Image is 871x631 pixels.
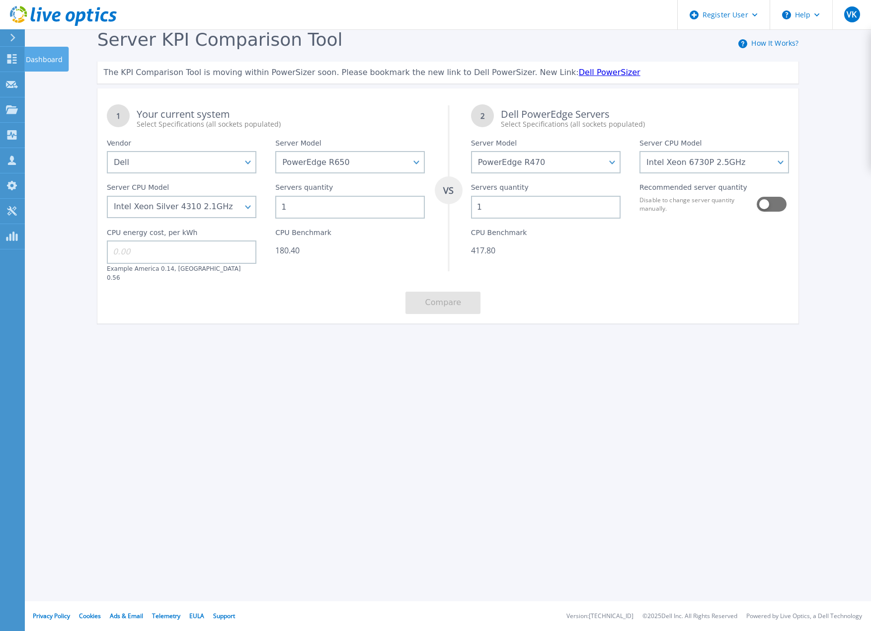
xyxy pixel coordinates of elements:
[471,183,529,195] label: Servers quantity
[275,183,333,195] label: Servers quantity
[275,229,331,240] label: CPU Benchmark
[471,139,517,151] label: Server Model
[579,68,640,77] a: Dell PowerSizer
[107,229,198,240] label: CPU energy cost, per kWh
[480,111,484,121] tspan: 2
[107,183,169,195] label: Server CPU Model
[847,10,857,18] span: VK
[152,612,180,620] a: Telemetry
[642,613,737,620] li: © 2025 Dell Inc. All Rights Reserved
[97,29,343,50] span: Server KPI Comparison Tool
[639,139,702,151] label: Server CPU Model
[501,119,789,129] div: Select Specifications (all sockets populated)
[443,184,454,196] tspan: VS
[639,183,747,195] label: Recommended server quantity
[746,613,862,620] li: Powered by Live Optics, a Dell Technology
[110,612,143,620] a: Ads & Email
[751,38,798,48] a: How It Works?
[471,245,621,255] div: 417.80
[33,612,70,620] a: Privacy Policy
[116,111,121,121] tspan: 1
[639,196,751,213] label: Disable to change server quantity manually.
[103,68,578,77] span: The KPI Comparison Tool is moving within PowerSizer soon. Please bookmark the new link to Dell Po...
[79,612,101,620] a: Cookies
[137,119,425,129] div: Select Specifications (all sockets populated)
[275,139,321,151] label: Server Model
[26,47,63,73] p: Dashboard
[107,139,131,151] label: Vendor
[107,240,256,263] input: 0.00
[107,265,241,281] label: Example America 0.14, [GEOGRAPHIC_DATA] 0.56
[405,292,480,314] button: Compare
[213,612,235,620] a: Support
[137,109,425,129] div: Your current system
[501,109,789,129] div: Dell PowerEdge Servers
[189,612,204,620] a: EULA
[275,245,425,255] div: 180.40
[566,613,633,620] li: Version: [TECHNICAL_ID]
[471,229,527,240] label: CPU Benchmark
